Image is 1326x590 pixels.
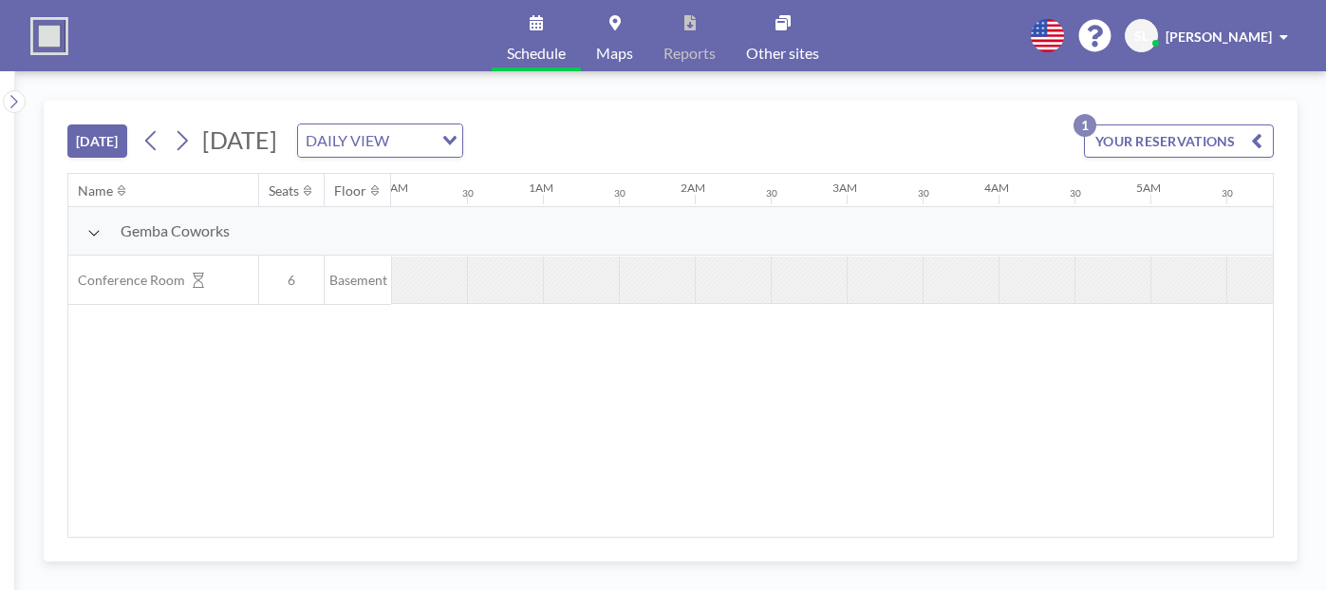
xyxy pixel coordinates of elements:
button: [DATE] [67,124,127,158]
span: Gemba Coworks [121,221,230,240]
span: DAILY VIEW [302,128,393,153]
div: 30 [1222,187,1233,200]
div: 2AM [681,181,705,195]
div: Search for option [298,124,462,157]
div: 4AM [984,181,1009,195]
div: 30 [918,187,929,200]
span: Maps [596,46,633,61]
div: 30 [1070,187,1081,200]
span: 6 [259,272,324,289]
div: 1AM [529,181,553,195]
div: 30 [462,187,474,200]
span: Reports [663,46,716,61]
div: 3AM [832,181,857,195]
div: Seats [269,182,299,200]
img: organization-logo [30,17,68,55]
button: YOUR RESERVATIONS1 [1084,124,1274,158]
span: SL [1134,28,1149,45]
div: Floor [334,182,366,200]
div: Name [78,182,113,200]
span: Schedule [507,46,566,61]
span: Other sites [746,46,819,61]
div: 30 [766,187,777,200]
span: Basement [325,272,391,289]
div: 12AM [377,181,408,195]
span: [PERSON_NAME] [1166,29,1272,45]
span: Conference Room [68,272,185,289]
span: [DATE] [202,125,277,154]
p: 1 [1074,114,1096,137]
div: 5AM [1136,181,1161,195]
div: 30 [614,187,626,200]
input: Search for option [395,128,431,153]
